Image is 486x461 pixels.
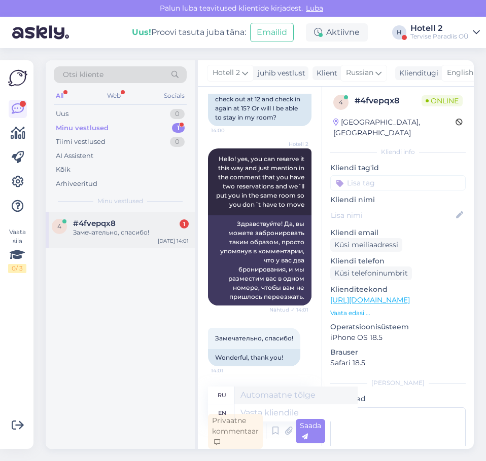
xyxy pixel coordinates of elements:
[447,67,473,79] span: English
[330,322,466,332] p: Operatsioonisüsteem
[211,127,249,134] span: 14:00
[132,26,246,39] div: Proovi tasuta juba täna:
[395,68,438,79] div: Klienditugi
[213,67,240,79] span: Hotell 2
[330,163,466,173] p: Kliendi tag'id
[330,332,466,343] p: iPhone OS 18.5
[8,68,27,88] img: Askly Logo
[54,89,65,102] div: All
[330,309,466,318] p: Vaata edasi ...
[330,147,466,157] div: Kliendi info
[306,23,368,42] div: Aktiivne
[218,404,226,421] div: en
[269,306,308,314] span: Nähtud ✓ 14:01
[56,137,106,147] div: Tiimi vestlused
[105,89,123,102] div: Web
[211,367,249,374] span: 14:01
[330,284,466,295] p: Klienditeekond
[330,295,410,304] a: [URL][DOMAIN_NAME]
[250,23,294,42] button: Emailid
[208,414,263,449] div: Privaatne kommentaar
[270,140,308,148] span: Hotell 2
[330,195,466,205] p: Kliendi nimi
[331,210,454,221] input: Lisa nimi
[392,25,406,40] div: H
[97,197,143,206] span: Minu vestlused
[339,98,343,106] span: 4
[170,109,185,119] div: 0
[8,227,26,273] div: Vaata siia
[215,334,293,342] span: Замечательно, спасибо!
[410,32,469,41] div: Tervise Paradiis OÜ
[73,219,116,228] span: #4fvepqx8
[56,179,97,189] div: Arhiveeritud
[330,227,466,238] p: Kliendi email
[422,95,463,106] span: Online
[73,228,189,237] div: Замечательно, спасибо!
[330,347,466,358] p: Brauser
[162,89,187,102] div: Socials
[8,264,26,273] div: 0 / 3
[254,68,305,79] div: juhib vestlust
[208,349,300,366] div: Wonderful, thank you!
[410,24,469,32] div: Hotell 2
[158,237,189,245] div: [DATE] 14:01
[410,24,480,41] a: Hotell 2Tervise Paradiis OÜ
[330,175,466,190] input: Lisa tag
[355,95,422,107] div: # 4fvepqx8
[56,165,71,175] div: Kõik
[330,358,466,368] p: Safari 18.5
[180,219,189,228] div: 1
[330,256,466,266] p: Kliendi telefon
[330,378,466,388] div: [PERSON_NAME]
[132,27,151,37] b: Uus!
[172,123,185,133] div: 1
[333,117,456,138] div: [GEOGRAPHIC_DATA], [GEOGRAPHIC_DATA]
[300,421,321,441] span: Saada
[330,266,412,280] div: Küsi telefoninumbrit
[63,69,103,80] span: Otsi kliente
[330,238,402,252] div: Küsi meiliaadressi
[56,123,109,133] div: Minu vestlused
[303,4,326,13] span: Luba
[170,137,185,147] div: 0
[56,109,68,119] div: Uus
[208,215,311,305] div: Здравствуйте! Да, вы можете забронировать таким образом, просто упомянув в комментарии, что у вас...
[216,155,306,208] span: Hello! yes, you can reserve it this way and just mention in the comment that you have two reserva...
[330,394,466,404] p: Märkmed
[57,222,61,230] span: 4
[346,67,373,79] span: Russian
[218,387,226,404] div: ru
[56,151,93,161] div: AI Assistent
[313,68,337,79] div: Klient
